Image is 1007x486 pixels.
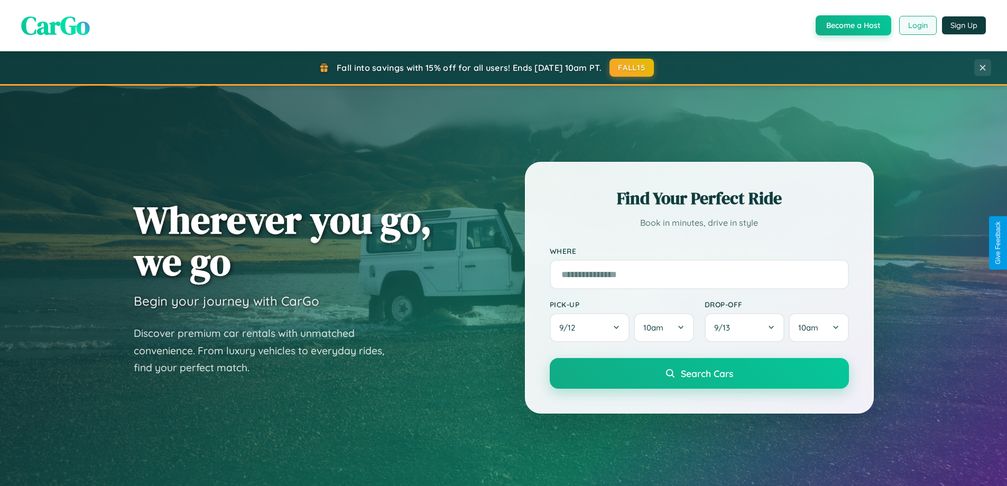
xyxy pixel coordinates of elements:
[550,187,849,210] h2: Find Your Perfect Ride
[609,59,654,77] button: FALL15
[994,222,1002,264] div: Give Feedback
[705,313,785,342] button: 9/13
[550,300,694,309] label: Pick-up
[714,323,735,333] span: 9 / 13
[942,16,986,34] button: Sign Up
[134,325,398,377] p: Discover premium car rentals with unmatched convenience. From luxury vehicles to everyday rides, ...
[899,16,937,35] button: Login
[798,323,818,333] span: 10am
[634,313,694,342] button: 10am
[681,368,733,379] span: Search Cars
[337,62,602,73] span: Fall into savings with 15% off for all users! Ends [DATE] 10am PT.
[705,300,849,309] label: Drop-off
[550,313,630,342] button: 9/12
[21,8,90,43] span: CarGo
[134,293,319,309] h3: Begin your journey with CarGo
[643,323,663,333] span: 10am
[550,358,849,389] button: Search Cars
[134,199,432,282] h1: Wherever you go, we go
[550,215,849,231] p: Book in minutes, drive in style
[559,323,580,333] span: 9 / 12
[789,313,848,342] button: 10am
[550,246,849,255] label: Where
[816,15,891,35] button: Become a Host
